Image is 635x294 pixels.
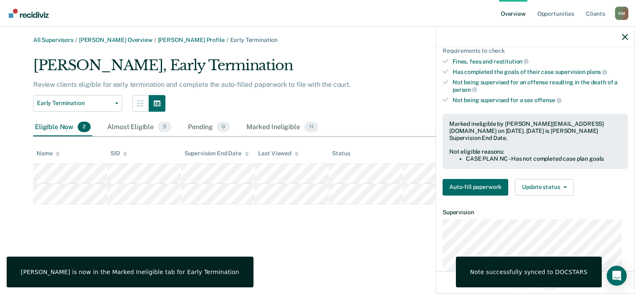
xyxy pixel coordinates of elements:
[449,148,621,155] div: Not eligible reasons:
[443,209,628,216] dt: Supervision
[443,47,628,54] div: Requirements to check
[332,150,350,157] div: Status
[453,58,628,65] div: Fines, fees and
[33,81,351,88] p: Review clients eligible for early termination and complete the auto-filled paperwork to file with...
[230,37,278,43] span: Early Termination
[33,118,92,137] div: Eligible Now
[79,37,153,43] a: [PERSON_NAME] Overview
[217,122,230,132] span: 0
[106,118,173,137] div: Almost Eligible
[33,37,74,43] a: All Supervisors
[74,37,79,43] span: /
[186,118,231,137] div: Pending
[494,58,529,65] span: restitution
[258,150,298,157] div: Last Viewed
[453,79,628,93] div: Not being supervised for an offense resulting in the death of a
[153,37,158,43] span: /
[33,57,509,81] div: [PERSON_NAME], Early Termination
[615,7,628,20] button: Profile dropdown button
[443,179,508,196] button: Auto-fill paperwork
[111,150,128,157] div: SID
[443,179,512,196] a: Navigate to form link
[453,96,628,104] div: Not being supervised for a sex
[466,155,621,162] li: CASE PLAN NC - Has not completed case plan goals
[78,122,91,132] span: 2
[37,150,60,157] div: Name
[245,118,320,137] div: Marked Ineligible
[158,37,225,43] a: [PERSON_NAME] Profile
[9,9,49,18] img: Recidiviz
[534,97,561,103] span: offense
[515,179,573,196] button: Update status
[453,68,628,76] div: Has completed the goals of their case supervision
[470,268,588,276] div: Note successfully synced to DOCSTARS
[304,122,318,132] span: 11
[185,150,249,157] div: Supervision End Date
[587,69,607,75] span: plans
[436,271,635,293] div: 1 / 3
[21,268,239,276] div: [PERSON_NAME] is now in the Marked Ineligible tab for Early Termination
[225,37,230,43] span: /
[607,266,627,286] div: Open Intercom Messenger
[449,120,621,141] div: Marked ineligible by [PERSON_NAME][EMAIL_ADDRESS][DOMAIN_NAME] on [DATE]. [DATE] is [PERSON_NAME]...
[158,122,171,132] span: 3
[453,86,477,93] span: person
[615,7,628,20] div: K M
[37,100,112,107] span: Early Termination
